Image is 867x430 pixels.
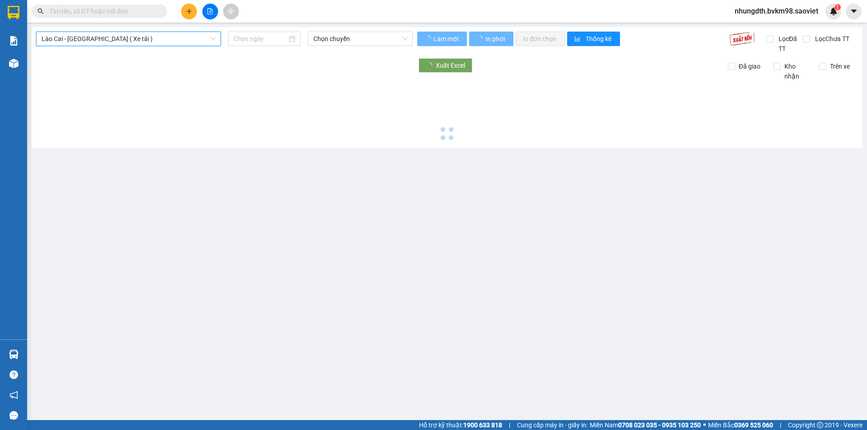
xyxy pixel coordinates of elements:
[8,6,19,19] img: logo-vxr
[233,34,287,44] input: Chọn ngày
[202,4,218,19] button: file-add
[485,34,506,44] span: In phơi
[9,391,18,399] span: notification
[313,32,407,46] span: Chọn chuyến
[424,36,432,42] span: loading
[417,32,467,46] button: Làm mới
[9,59,19,68] img: warehouse-icon
[574,36,582,43] span: bar-chart
[780,420,781,430] span: |
[734,421,773,429] strong: 0369 525 060
[590,420,701,430] span: Miền Nam
[727,5,825,17] span: nhungdth.bvkm98.saoviet
[509,420,510,430] span: |
[834,4,841,10] sup: 1
[476,36,484,42] span: loading
[826,61,853,71] span: Trên xe
[846,4,862,19] button: caret-down
[703,423,706,427] span: ⚪️
[42,32,215,46] span: Lào Cai - Hà Nội ( Xe tải )
[228,8,234,14] span: aim
[463,421,502,429] strong: 1900 633 818
[9,36,19,46] img: solution-icon
[419,58,472,73] button: Xuất Excel
[775,34,803,54] span: Lọc Đã TT
[50,6,156,16] input: Tìm tên, số ĐT hoặc mã đơn
[181,4,197,19] button: plus
[850,7,858,15] span: caret-down
[618,421,701,429] strong: 0708 023 035 - 0935 103 250
[817,422,823,428] span: copyright
[708,420,773,430] span: Miền Bắc
[729,32,755,46] img: 9k=
[433,34,460,44] span: Làm mới
[516,32,565,46] button: In đơn chọn
[469,32,513,46] button: In phơi
[567,32,620,46] button: bar-chartThống kê
[223,4,239,19] button: aim
[517,420,587,430] span: Cung cấp máy in - giấy in:
[830,7,838,15] img: icon-new-feature
[207,8,213,14] span: file-add
[586,34,613,44] span: Thống kê
[9,350,19,359] img: warehouse-icon
[186,8,192,14] span: plus
[811,34,851,44] span: Lọc Chưa TT
[735,61,764,71] span: Đã giao
[9,411,18,420] span: message
[9,370,18,379] span: question-circle
[419,420,502,430] span: Hỗ trợ kỹ thuật:
[37,8,44,14] span: search
[781,61,812,81] span: Kho nhận
[836,4,839,10] span: 1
